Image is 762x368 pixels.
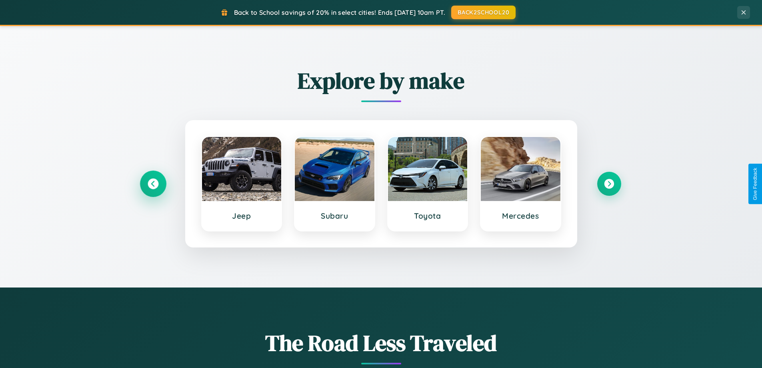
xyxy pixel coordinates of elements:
[210,211,274,221] h3: Jeep
[396,211,460,221] h3: Toyota
[141,328,621,358] h1: The Road Less Traveled
[451,6,516,19] button: BACK2SCHOOL20
[489,211,552,221] h3: Mercedes
[752,168,758,200] div: Give Feedback
[303,211,366,221] h3: Subaru
[141,65,621,96] h2: Explore by make
[234,8,445,16] span: Back to School savings of 20% in select cities! Ends [DATE] 10am PT.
